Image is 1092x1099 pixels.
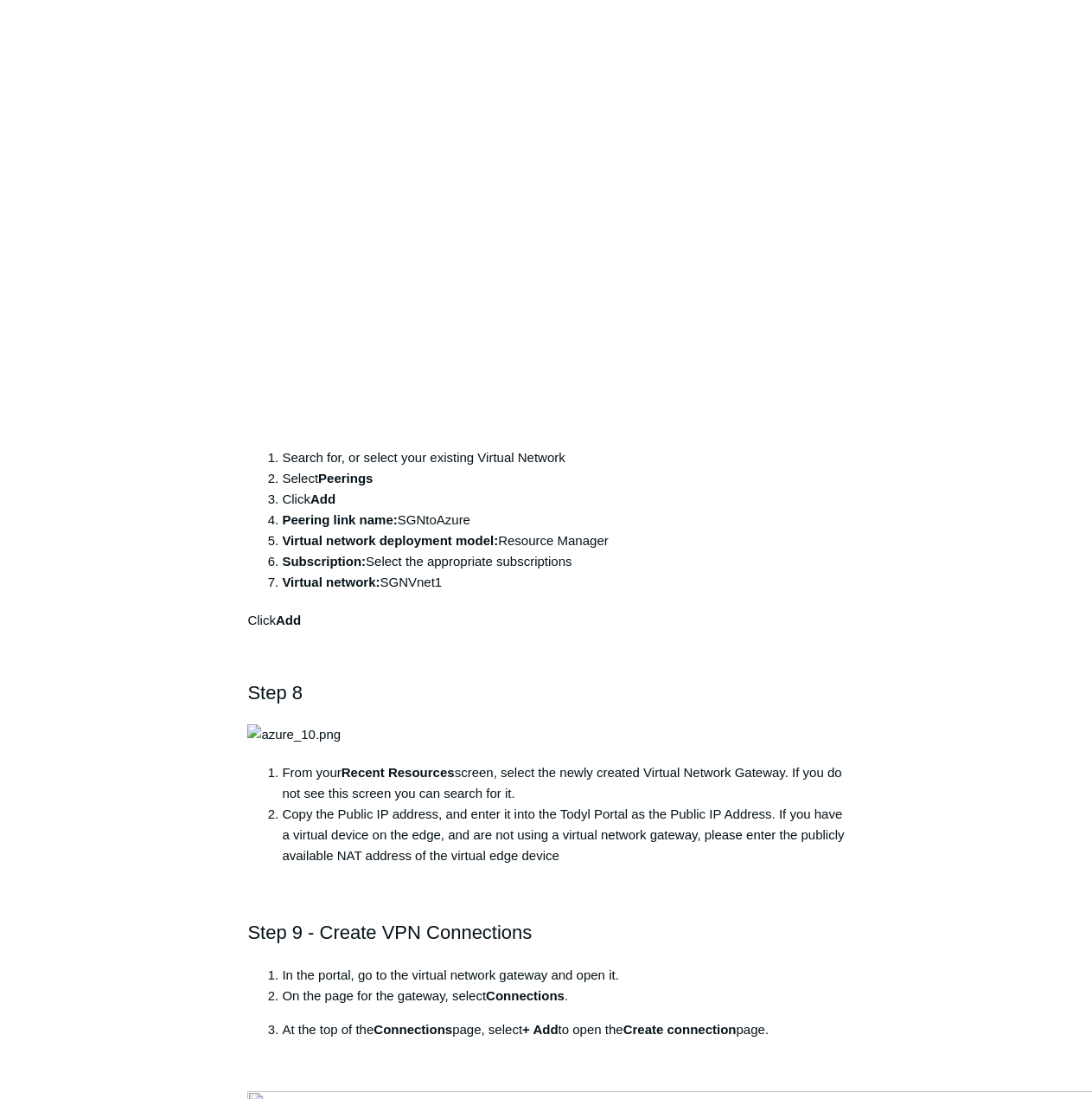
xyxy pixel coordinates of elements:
h2: Step 8 [247,678,844,708]
p: At the top of the page, select to open the page. [282,1019,844,1040]
li: In the portal, go to the virtual network gateway and open it. [282,965,844,986]
strong: Create connection [623,1022,737,1037]
strong: Recent Resources [342,765,455,780]
strong: Add [276,613,301,627]
li: Search for, or select your existing Virtual Network [282,447,844,468]
strong: Subscription: [282,554,366,569]
li: Select [282,468,844,489]
li: Click [282,489,844,510]
p: Click [247,610,844,631]
li: SGNVnet1 [282,572,844,593]
h2: Step 9 - Create VPN Connections [247,917,844,948]
strong: Peering link name: [282,512,397,527]
li: On the page for the gateway, select . [282,986,844,1006]
strong: Virtual network deployment model: [282,533,498,548]
li: Resource Manager [282,530,844,551]
strong: Connections [486,988,565,1003]
strong: + Add [522,1022,559,1037]
strong: Add [310,492,335,506]
strong: Virtual network: [282,575,380,589]
strong: Connections [374,1022,452,1037]
li: From your screen, select the newly created Virtual Network Gateway. If you do not see this screen... [282,762,844,804]
li: Select the appropriate subscriptions [282,551,844,572]
li: Copy the Public IP address, and enter it into the Todyl Portal as the Public IP Address. If you h... [282,804,844,866]
strong: Peerings [318,471,373,485]
li: SGNtoAzure [282,510,844,530]
img: azure_10.png [247,724,341,745]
